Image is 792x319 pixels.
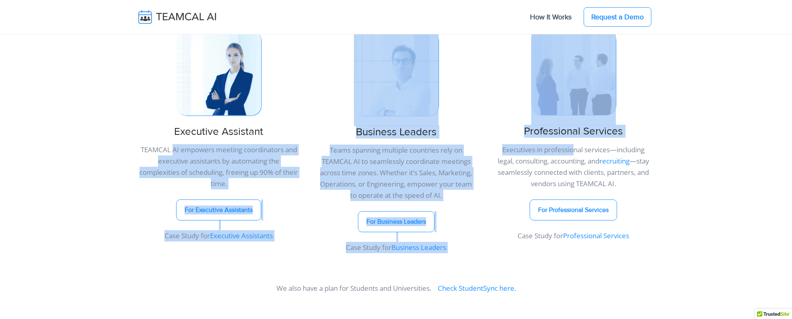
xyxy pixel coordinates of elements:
[135,126,303,138] h3: Executive Assistant
[522,8,580,25] a: How It Works
[358,211,434,232] a: For Business Leaders
[210,231,273,240] a: Executive Assistants
[391,243,446,252] a: Business Leaders
[765,292,784,311] iframe: Intercom live chat
[490,144,657,189] p: Executives in professional services—including legal, consulting, accounting, and —stay seamlessly...
[177,30,261,115] img: pic
[135,144,303,189] p: TEAMCAL AI empowers meeting coordinators and executive assistants by automating the complexities ...
[530,199,617,220] a: For Professional Services
[312,145,480,201] p: Teams spanning multiple countries rely on TEAMCAL AI to seamlessly coordinate meetings across tim...
[490,125,657,138] h3: Professional Services
[531,30,616,115] img: pic
[563,231,629,240] a: Professional Services
[312,126,480,139] h3: Business Leaders
[599,156,630,166] a: recruiting
[312,242,480,253] p: Case Study for
[135,283,657,294] p: We also have a plan for Students and Universities.
[431,283,516,293] a: Check StudentSync here.
[135,230,303,241] p: Case Study for
[490,230,657,241] p: Case Study for
[176,199,261,220] a: For Executive Assistants
[584,7,651,27] a: Request a Demo
[354,30,439,115] img: pic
